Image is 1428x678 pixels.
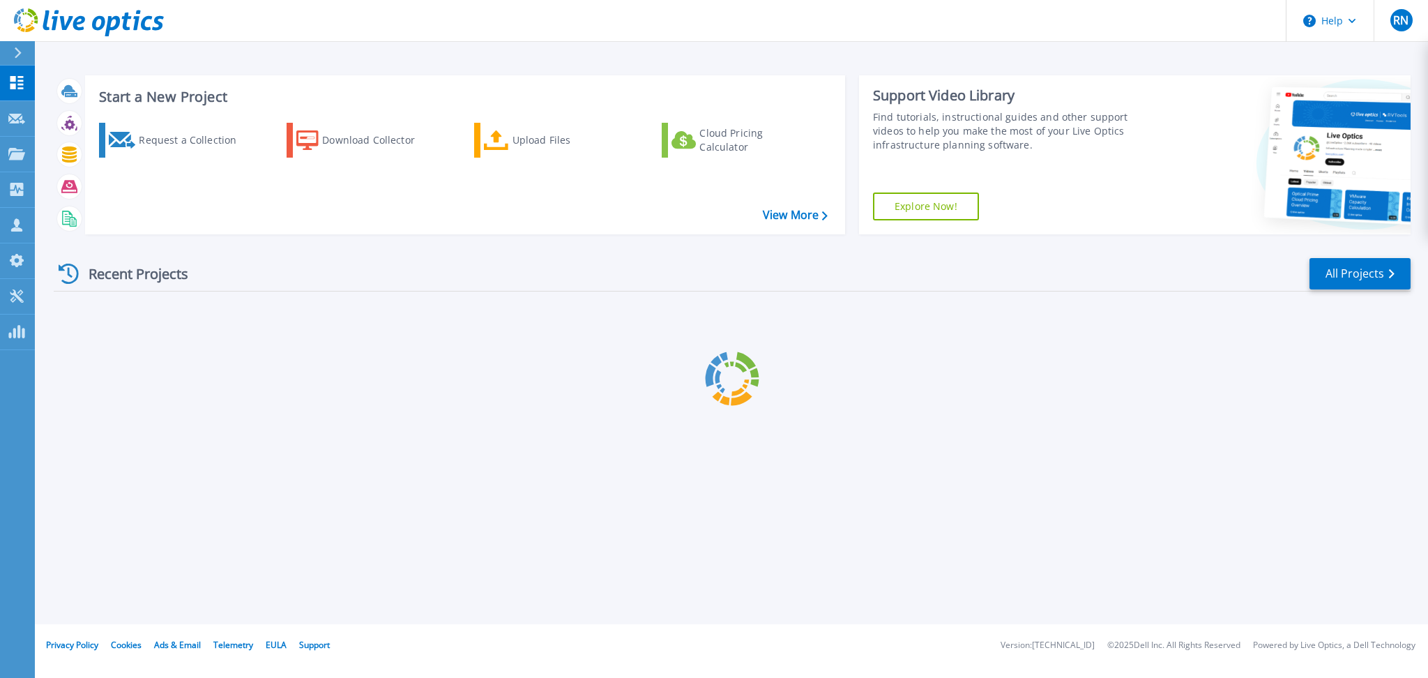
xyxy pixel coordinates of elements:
[1309,258,1411,289] a: All Projects
[322,126,434,154] div: Download Collector
[873,86,1155,105] div: Support Video Library
[662,123,817,158] a: Cloud Pricing Calculator
[266,639,287,651] a: EULA
[99,123,255,158] a: Request a Collection
[139,126,250,154] div: Request a Collection
[287,123,442,158] a: Download Collector
[474,123,630,158] a: Upload Files
[512,126,624,154] div: Upload Files
[873,193,979,220] a: Explore Now!
[873,110,1155,152] div: Find tutorials, instructional guides and other support videos to help you make the most of your L...
[763,209,828,222] a: View More
[99,89,827,105] h3: Start a New Project
[46,639,98,651] a: Privacy Policy
[1393,15,1408,26] span: RN
[54,257,207,291] div: Recent Projects
[1001,641,1095,650] li: Version: [TECHNICAL_ID]
[1107,641,1240,650] li: © 2025 Dell Inc. All Rights Reserved
[111,639,142,651] a: Cookies
[154,639,201,651] a: Ads & Email
[299,639,330,651] a: Support
[213,639,253,651] a: Telemetry
[699,126,811,154] div: Cloud Pricing Calculator
[1253,641,1415,650] li: Powered by Live Optics, a Dell Technology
